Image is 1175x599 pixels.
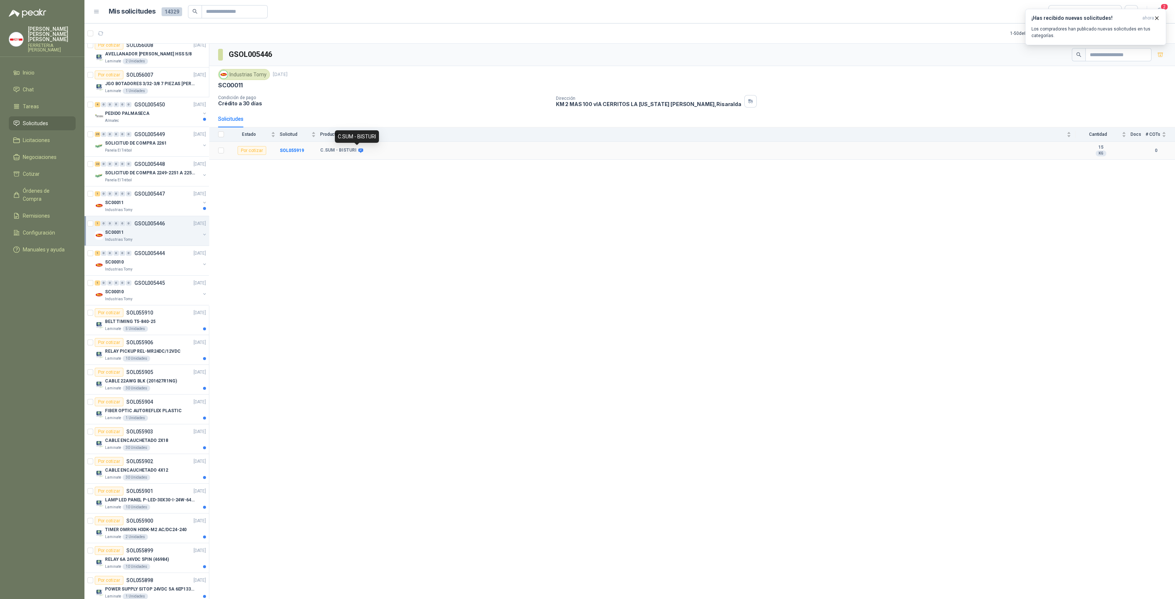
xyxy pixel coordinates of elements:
img: Company Logo [95,171,104,180]
p: [DATE] [194,399,206,406]
div: 0 [101,280,106,286]
span: Tareas [23,102,39,110]
img: Company Logo [95,261,104,269]
p: Laminate [105,475,121,480]
th: Solicitud [280,127,320,142]
span: 2 [1160,3,1168,10]
span: Producto [320,132,1065,137]
span: Inicio [23,69,35,77]
div: 1 [95,251,100,256]
a: Solicitudes [9,116,76,130]
div: 0 [101,161,106,167]
div: 0 [120,191,125,196]
div: 0 [107,221,113,226]
div: Por cotizar [95,338,123,347]
p: [DATE] [194,339,206,346]
a: Remisiones [9,209,76,223]
span: Negociaciones [23,153,57,161]
div: Por cotizar [95,576,123,585]
p: FIBER OPTIC AUTOREFLEX PLASTIC [105,407,181,414]
a: 39 0 0 0 0 0 GSOL005449[DATE] Company LogoSOLICITUD DE COMPRA 2261Panela El Trébol [95,130,207,153]
p: SOL055905 [126,370,153,375]
div: 0 [126,132,131,137]
img: Company Logo [95,112,104,121]
p: SOL055900 [126,518,153,523]
p: CABLE 22AWG BLK (201627R1NG) [105,378,177,385]
p: Crédito a 30 días [218,100,550,106]
p: [DATE] [194,161,206,168]
span: Estado [228,132,270,137]
p: Los compradores han publicado nuevas solicitudes en tus categorías. [1031,26,1160,39]
span: Solicitudes [23,119,48,127]
a: Cotizar [9,167,76,181]
span: search [192,9,198,14]
p: GSOL005450 [134,102,165,107]
div: 30 Unidades [123,445,150,451]
img: Company Logo [95,558,104,567]
div: 0 [113,191,119,196]
p: SOL055902 [126,459,153,464]
span: # COTs [1146,132,1160,137]
img: Company Logo [95,409,104,418]
p: RELAY 6A 24VDC 5PIN (46984) [105,556,169,563]
div: 0 [101,221,106,226]
div: 0 [107,191,113,196]
img: Company Logo [95,142,104,150]
div: 23 [95,161,100,167]
p: [DATE] [194,190,206,197]
div: 0 [113,251,119,256]
a: 1 0 0 0 0 0 GSOL005444[DATE] Company LogoSC00010Industrias Tomy [95,249,207,272]
span: search [1076,52,1081,57]
p: SOL055899 [126,548,153,553]
span: ahora [1142,15,1154,21]
p: AVELLANADOR [PERSON_NAME] HSS 5/8 [105,51,192,58]
p: Laminate [105,504,121,510]
p: [DATE] [194,101,206,108]
div: 0 [120,251,125,256]
div: 2 Unidades [123,534,148,540]
p: [DATE] [194,280,206,287]
p: [DATE] [194,488,206,495]
p: TIMER OMRON H3DK-M2 AC/DC24-240 [105,526,187,533]
th: Docs [1131,127,1146,142]
div: 1 [95,221,100,226]
div: 10 Unidades [123,356,150,362]
a: Por cotizarSOL055901[DATE] Company LogoLAMP LED PANEL P-LED-30X30-I-24W-6400KLaminate10 Unidades [84,484,209,513]
p: Laminate [105,88,121,94]
p: [DATE] [194,547,206,554]
a: Configuración [9,226,76,240]
span: Remisiones [23,212,50,220]
img: Company Logo [95,201,104,210]
div: 0 [107,280,113,286]
p: Condición de pago [218,95,550,100]
a: Por cotizarSOL055906[DATE] Company LogoRELAY PICKUP REL-MR24DC/12VDCLaminate10 Unidades [84,335,209,365]
a: Por cotizarSOL055902[DATE] Company LogoCABLE ENCAUCHETADO 4X12Laminate30 Unidades [84,454,209,484]
p: SOLICITUD DE COMPRA 2261 [105,140,167,147]
a: Inicio [9,66,76,80]
p: [DATE] [194,309,206,316]
p: GSOL005449 [134,132,165,137]
p: LAMP LED PANEL P-LED-30X30-I-24W-6400K [105,497,196,504]
p: Industrias Tomy [105,296,133,302]
div: 0 [101,102,106,107]
div: 0 [107,102,113,107]
a: 4 0 0 0 0 0 GSOL005450[DATE] Company LogoPEDIDO PALMASECAAlmatec [95,100,207,124]
img: Company Logo [95,231,104,240]
p: Panela El Trébol [105,148,132,153]
p: GSOL005447 [134,191,165,196]
img: Company Logo [95,52,104,61]
a: Por cotizarSOL055910[DATE] Company LogoBELT TIMING T5-840-25Laminate5 Unidades [84,305,209,335]
a: Por cotizarSOL055904[DATE] Company LogoFIBER OPTIC AUTOREFLEX PLASTICLaminate1 Unidades [84,395,209,424]
div: 1 Unidades [123,88,148,94]
b: C.SUM - BISTURI [320,148,357,153]
div: 0 [120,161,125,167]
p: KM 2 MAS 100 vIA CERRITOS LA [US_STATE] [PERSON_NAME] , Risaralda [556,101,741,107]
th: # COTs [1146,127,1175,142]
p: [DATE] [194,250,206,257]
img: Company Logo [9,32,23,46]
button: ¡Has recibido nuevas solicitudes!ahora Los compradores han publicado nuevas solicitudes en tus ca... [1025,9,1166,45]
img: Company Logo [95,469,104,478]
p: [DATE] [194,369,206,376]
div: 10 Unidades [123,504,150,510]
div: Por cotizar [95,368,123,377]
